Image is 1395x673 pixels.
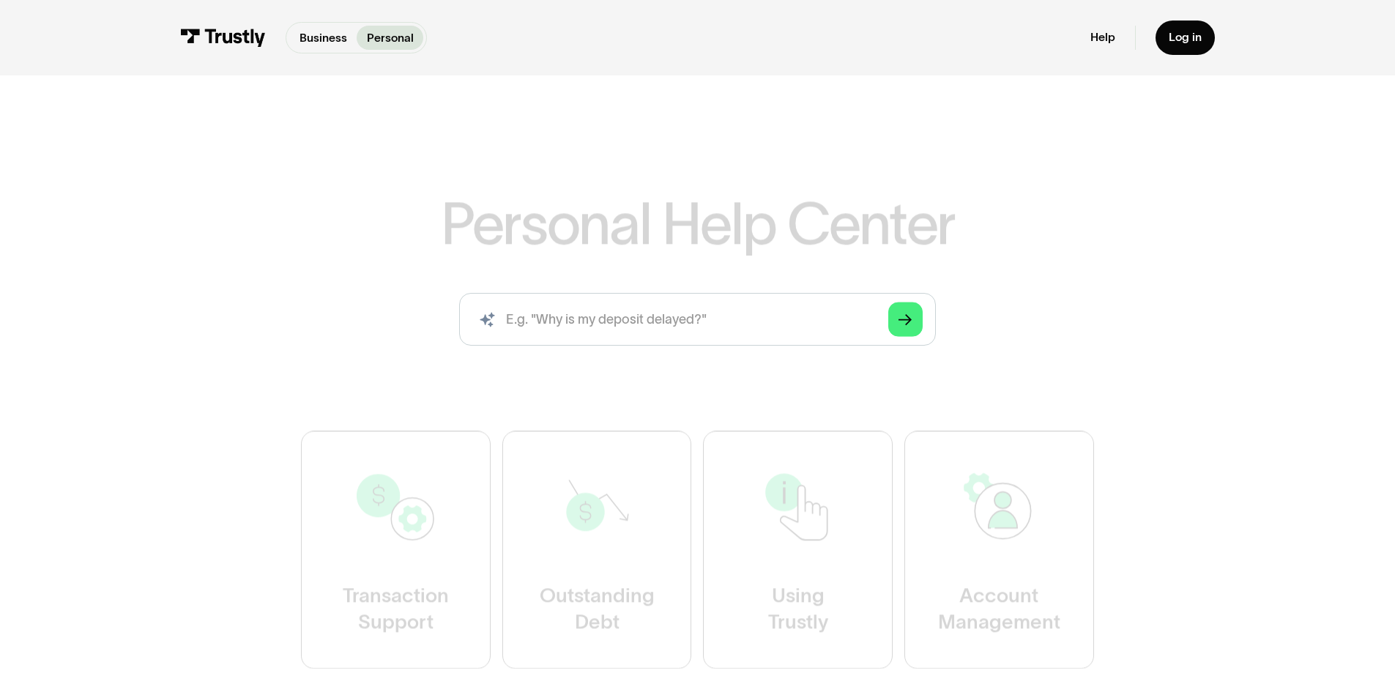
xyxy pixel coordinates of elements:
[1156,21,1215,55] a: Log in
[357,26,423,50] a: Personal
[343,582,449,635] div: Transaction Support
[904,431,1094,669] a: AccountManagement
[540,582,655,635] div: Outstanding Debt
[459,293,935,346] input: search
[180,29,266,47] img: Trustly Logo
[289,26,357,50] a: Business
[1090,30,1115,45] a: Help
[300,29,347,47] p: Business
[704,431,893,669] a: UsingTrustly
[1169,30,1202,45] div: Log in
[367,29,414,47] p: Personal
[301,431,491,669] a: TransactionSupport
[938,582,1060,635] div: Account Management
[768,582,828,635] div: Using Trustly
[441,196,955,253] h1: Personal Help Center
[502,431,692,669] a: OutstandingDebt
